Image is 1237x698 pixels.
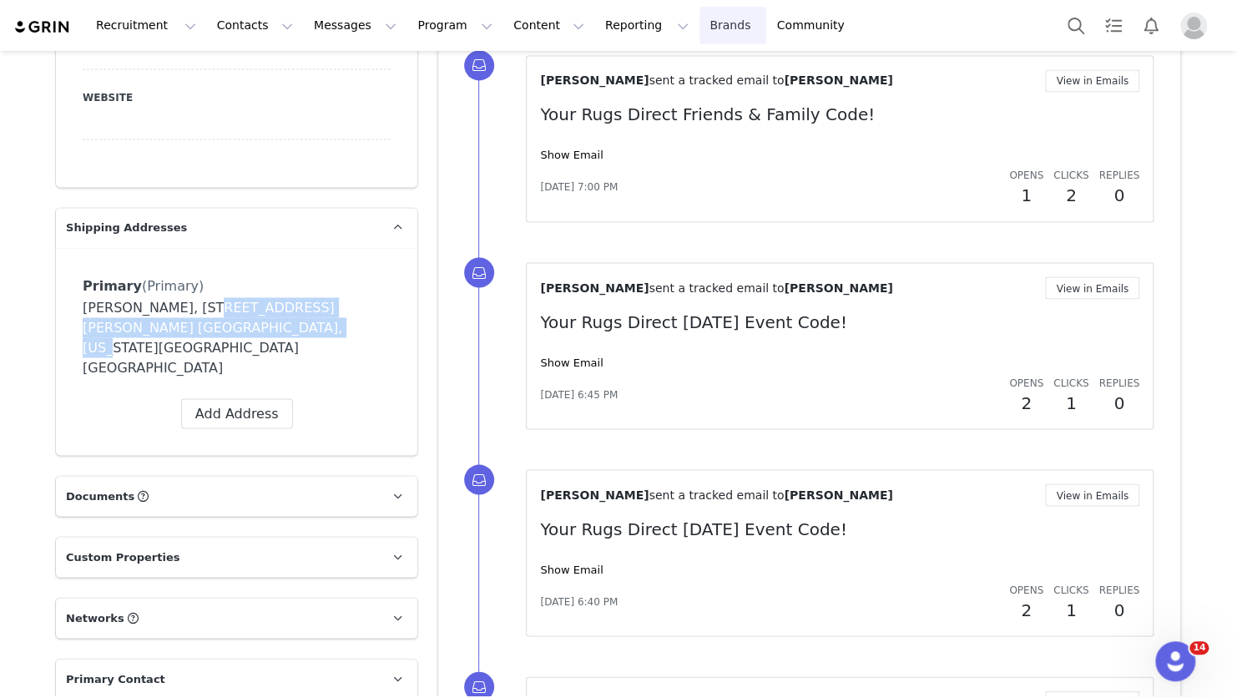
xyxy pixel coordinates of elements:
span: [PERSON_NAME] [784,73,892,87]
span: [PERSON_NAME] [784,488,892,501]
img: grin logo [13,19,72,35]
a: Show Email [540,149,603,161]
span: [PERSON_NAME] [784,281,892,294]
button: View in Emails [1045,276,1139,299]
a: Show Email [540,356,603,368]
h2: 1 [1009,183,1043,208]
span: sent a tracked email to [649,73,784,87]
span: Replies [1098,584,1139,595]
span: [DATE] 7:00 PM [540,180,618,195]
button: Program [407,7,502,44]
h2: 1 [1053,597,1088,622]
span: [DATE] 6:40 PM [540,594,618,609]
button: Contacts [207,7,303,44]
span: Shipping Addresses [66,220,187,236]
a: Brands [699,7,765,44]
span: Opens [1009,377,1043,388]
h2: 2 [1053,183,1088,208]
iframe: Intercom live chat [1155,641,1195,681]
span: [DATE] 6:45 PM [540,387,618,402]
span: (Primary) [142,277,204,293]
span: Clicks [1053,584,1088,595]
h2: 0 [1098,183,1139,208]
label: Website [83,90,391,105]
span: Clicks [1053,377,1088,388]
span: Primary [83,277,142,293]
span: Networks [66,609,124,626]
p: Your Rugs Direct [DATE] Event Code! [540,309,1139,334]
p: Your Rugs Direct Friends & Family Code! [540,102,1139,127]
span: Primary Contact [66,670,165,687]
a: Community [767,7,862,44]
button: Search [1058,7,1094,44]
h2: 0 [1098,597,1139,622]
div: [PERSON_NAME], [STREET_ADDRESS][PERSON_NAME] [GEOGRAPHIC_DATA], [US_STATE][GEOGRAPHIC_DATA] [GEOG... [83,297,391,377]
h2: 0 [1098,390,1139,415]
span: Replies [1098,169,1139,181]
button: Recruitment [86,7,206,44]
span: Custom Properties [66,549,179,565]
button: Add Address [181,398,293,428]
img: placeholder-profile.jpg [1180,13,1207,39]
h2: 2 [1009,390,1043,415]
a: Tasks [1095,7,1132,44]
a: Show Email [540,563,603,575]
body: Rich Text Area. Press ALT-0 for help. [13,13,685,32]
h2: 2 [1009,597,1043,622]
button: Notifications [1133,7,1169,44]
button: View in Emails [1045,69,1139,92]
span: [PERSON_NAME] [540,281,649,294]
span: Clicks [1053,169,1088,181]
h2: 1 [1053,390,1088,415]
span: Opens [1009,584,1043,595]
span: sent a tracked email to [649,488,784,501]
span: [PERSON_NAME] [540,73,649,87]
span: Documents [66,488,134,504]
button: Content [503,7,594,44]
p: Your Rugs Direct [DATE] Event Code! [540,516,1139,541]
span: 14 [1189,641,1209,655]
span: Replies [1098,377,1139,388]
span: [PERSON_NAME] [540,488,649,501]
button: Messages [304,7,406,44]
span: sent a tracked email to [649,281,784,294]
button: View in Emails [1045,483,1139,506]
button: Profile [1170,13,1224,39]
button: Reporting [595,7,699,44]
span: Opens [1009,169,1043,181]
